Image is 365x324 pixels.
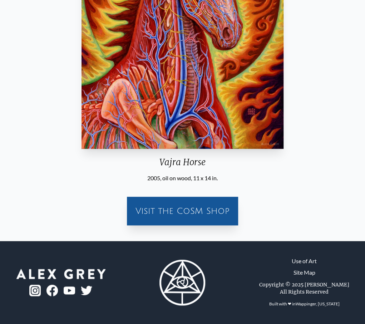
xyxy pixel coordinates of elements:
a: Wappinger, [US_STATE] [295,301,339,306]
div: Vajra Horse [79,157,286,174]
div: 2005, oil on wood, 11 x 14 in. [79,174,286,182]
div: Copyright © 2025 [PERSON_NAME] [259,281,349,288]
a: Use of Art [292,257,317,265]
div: All Rights Reserved [280,288,329,295]
img: fb-logo.png [46,285,58,296]
a: Site Map [293,268,315,277]
a: Visit the CoSM Shop [130,200,235,222]
img: ig-logo.png [29,285,41,296]
img: youtube-logo.png [64,286,75,295]
div: Built with ❤ in [266,298,342,310]
img: twitter-logo.png [81,286,92,295]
